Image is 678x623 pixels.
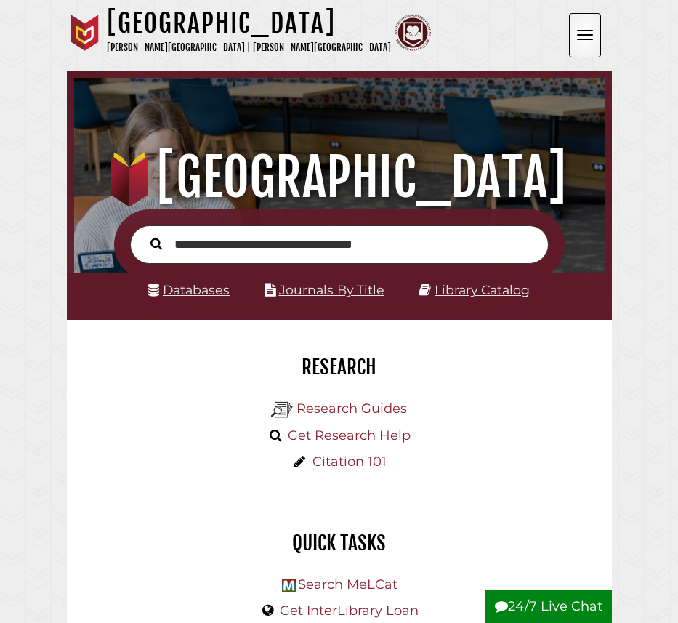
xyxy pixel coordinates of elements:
[143,234,169,252] button: Search
[298,576,397,592] a: Search MeLCat
[67,15,103,51] img: Calvin University
[282,579,296,592] img: Hekman Library Logo
[288,427,411,443] a: Get Research Help
[279,282,384,297] a: Journals By Title
[150,238,162,251] i: Search
[148,282,230,297] a: Databases
[296,401,407,417] a: Research Guides
[107,39,391,56] p: [PERSON_NAME][GEOGRAPHIC_DATA] | [PERSON_NAME][GEOGRAPHIC_DATA]
[78,531,601,555] h2: Quick Tasks
[84,145,594,209] h1: [GEOGRAPHIC_DATA]
[280,603,419,619] a: Get InterLibrary Loan
[107,7,391,39] h1: [GEOGRAPHIC_DATA]
[271,399,293,421] img: Hekman Library Logo
[312,454,387,470] a: Citation 101
[395,15,431,51] img: Calvin Theological Seminary
[78,355,601,379] h2: Research
[435,282,530,297] a: Library Catalog
[569,13,601,57] button: Open the menu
